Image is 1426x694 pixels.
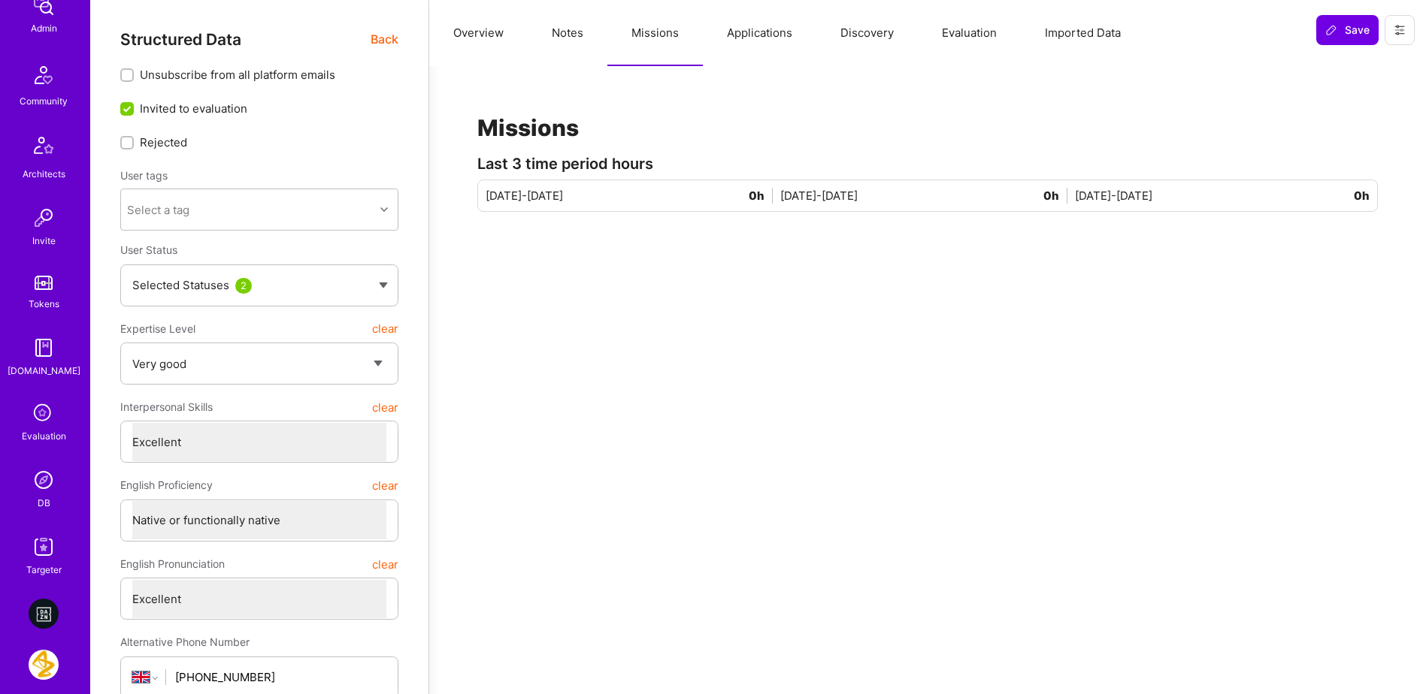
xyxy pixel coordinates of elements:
[120,394,213,421] span: Interpersonal Skills
[372,394,398,421] button: clear
[29,296,59,312] div: Tokens
[371,30,398,49] span: Back
[22,428,66,444] div: Evaluation
[140,134,187,150] span: Rejected
[23,166,65,182] div: Architects
[749,188,773,204] span: 0h
[140,67,335,83] span: Unsubscribe from all platform emails
[120,315,195,342] span: Expertise Level
[31,20,57,36] div: Admin
[780,188,1075,204] div: [DATE]-[DATE]
[1075,188,1370,204] div: [DATE]-[DATE]
[120,168,168,183] label: User tags
[120,243,177,256] span: User Status
[29,650,59,680] img: AstraZeneca: Data team to build new age supply chain modules
[29,400,58,428] i: icon SelectionTeam
[235,278,252,294] div: 2
[29,203,59,233] img: Invite
[29,599,59,629] img: DAZN: Video Engagement platform - developers
[25,599,62,629] a: DAZN: Video Engagement platform - developers
[32,233,56,249] div: Invite
[26,130,62,166] img: Architects
[120,30,241,49] span: Structured Data
[20,93,68,109] div: Community
[372,472,398,499] button: clear
[26,57,62,93] img: Community
[372,551,398,578] button: clear
[120,551,225,578] span: English Pronunciation
[29,465,59,495] img: Admin Search
[379,282,388,288] img: caret
[486,188,780,204] div: [DATE]-[DATE]
[132,278,229,292] span: Selected Statuses
[1043,188,1067,204] span: 0h
[1354,188,1370,204] span: 0h
[477,114,1378,141] h1: Missions
[120,472,213,499] span: English Proficiency
[8,363,80,379] div: [DOMAIN_NAME]
[380,206,388,213] i: icon Chevron
[372,315,398,342] button: clear
[140,101,247,116] span: Invited to evaluation
[26,562,62,578] div: Targeter
[1325,23,1370,38] span: Save
[35,276,53,290] img: tokens
[25,650,62,680] a: AstraZeneca: Data team to build new age supply chain modules
[29,532,59,562] img: Skill Targeter
[477,156,1378,172] div: Last 3 time period hours
[1316,15,1379,45] button: Save
[127,202,189,218] div: Select a tag
[29,333,59,363] img: guide book
[38,495,50,511] div: DB
[120,635,250,648] span: Alternative Phone Number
